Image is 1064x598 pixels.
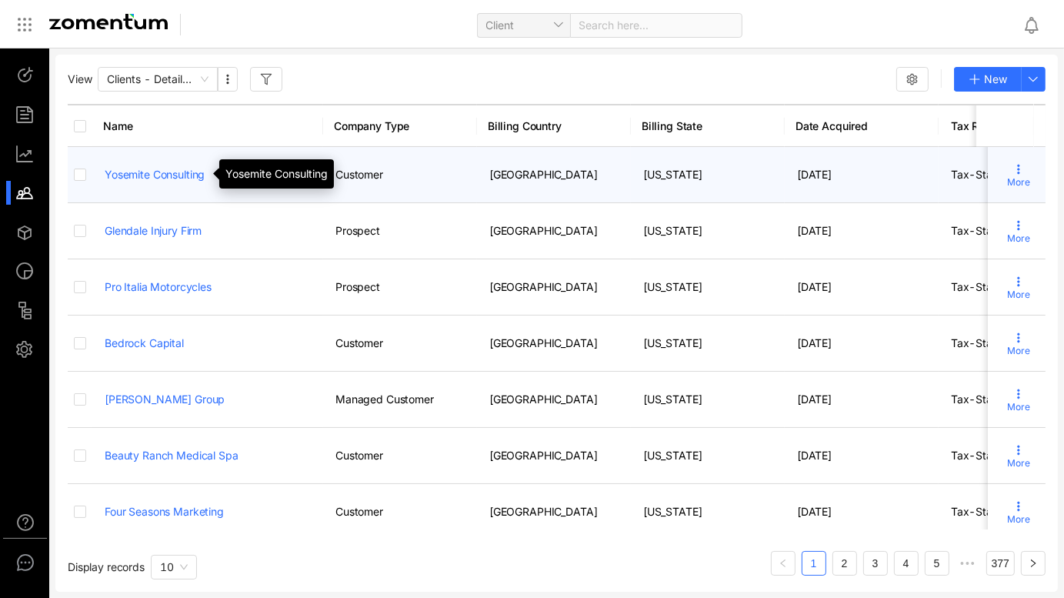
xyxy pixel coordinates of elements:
li: 2 [832,551,857,576]
div: Customer [335,448,465,463]
button: New [954,67,1022,92]
div: Customer [335,504,465,519]
li: 5 [925,551,949,576]
td: [US_STATE] [631,428,785,484]
td: [GEOGRAPHIC_DATA] [477,259,631,316]
td: [DATE] [785,316,939,372]
span: New [984,71,1007,88]
a: 4 [895,552,918,575]
span: Display records [68,560,145,573]
span: Date Acquired [795,119,919,134]
span: More [1008,456,1030,470]
li: Next Page [1021,551,1046,576]
div: Notifications [1022,7,1053,42]
span: Billing State [642,119,765,134]
a: 5 [926,552,949,575]
td: [DATE] [785,203,939,259]
button: right [1021,551,1046,576]
a: [PERSON_NAME] Group [105,393,225,406]
a: Bedrock Capital [105,336,184,349]
span: View [68,72,92,87]
li: 1 [802,551,826,576]
div: Yosemite Consulting [219,159,334,189]
div: Prospect [335,223,465,239]
span: Name [103,119,304,134]
td: [GEOGRAPHIC_DATA] [477,147,631,203]
td: [DATE] [785,428,939,484]
li: 4 [894,551,919,576]
span: Billing Country [488,119,612,134]
span: ••• [956,551,980,576]
li: Next 5 Pages [956,551,980,576]
td: [US_STATE] [631,316,785,372]
span: More [1008,175,1030,189]
td: [US_STATE] [631,372,785,428]
span: Clients - Detailed View [107,68,208,91]
span: Client [486,14,562,37]
a: 2 [833,552,856,575]
a: Beauty Ranch Medical Spa [105,449,238,462]
div: Customer [335,167,465,182]
td: [US_STATE] [631,259,785,316]
img: Zomentum Logo [49,14,168,29]
td: [US_STATE] [631,147,785,203]
div: Managed Customer [335,392,465,407]
span: More [1008,513,1030,526]
li: Previous Page [771,551,795,576]
button: left [771,551,795,576]
span: More [1008,344,1030,358]
td: [US_STATE] [631,484,785,540]
a: Four Seasons Marketing [105,505,224,518]
div: Customer [335,336,465,351]
td: [GEOGRAPHIC_DATA] [477,372,631,428]
td: [GEOGRAPHIC_DATA] [477,316,631,372]
span: More [1008,288,1030,302]
td: [GEOGRAPHIC_DATA] [477,428,631,484]
li: 377 [986,551,1015,576]
a: 377 [987,552,1014,575]
a: Glendale Injury Firm [105,224,202,237]
td: [GEOGRAPHIC_DATA] [477,203,631,259]
div: Prospect [335,279,465,295]
span: More [1008,232,1030,246]
a: 3 [864,552,887,575]
a: Yosemite Consulting [105,168,205,181]
td: [DATE] [785,484,939,540]
a: Pro Italia Motorcycles [105,280,212,293]
span: Company Type [334,119,458,134]
td: [DATE] [785,259,939,316]
span: 10 [160,560,174,573]
td: [DATE] [785,147,939,203]
span: right [1029,559,1038,568]
span: More [1008,400,1030,414]
span: left [779,559,788,568]
a: 1 [802,552,826,575]
td: [US_STATE] [631,203,785,259]
li: 3 [863,551,888,576]
td: [DATE] [785,372,939,428]
td: [GEOGRAPHIC_DATA] [477,484,631,540]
